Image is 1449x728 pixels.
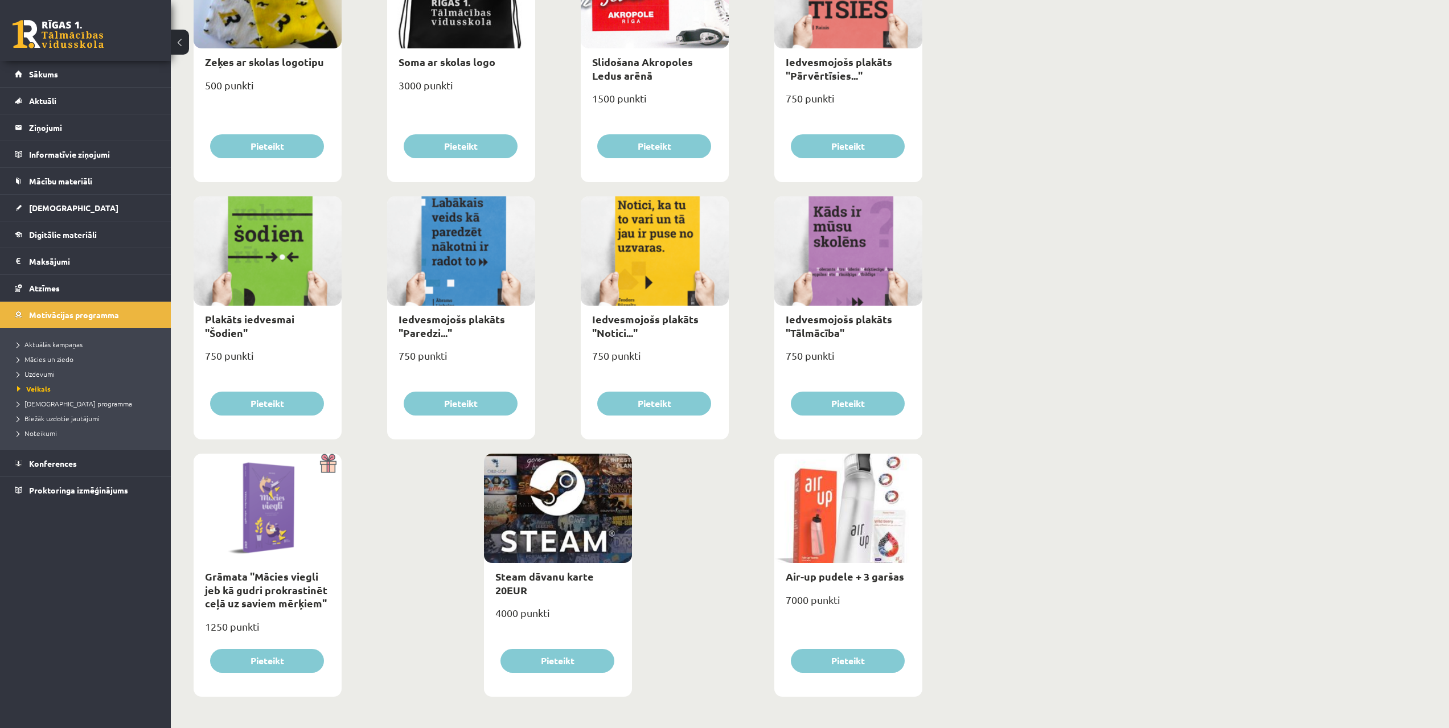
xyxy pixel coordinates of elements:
div: 4000 punkti [484,603,632,632]
div: 750 punkti [581,346,729,375]
span: Uzdevumi [17,369,55,379]
a: Biežāk uzdotie jautājumi [17,413,159,423]
div: 1500 punkti [581,89,729,117]
a: Informatīvie ziņojumi [15,141,157,167]
div: 750 punkti [774,346,922,375]
span: Aktuālās kampaņas [17,340,83,349]
div: 1250 punkti [194,617,342,645]
a: Steam dāvanu karte 20EUR [495,570,594,596]
a: Aktuāli [15,88,157,114]
legend: Ziņojumi [29,114,157,141]
span: Atzīmes [29,283,60,293]
a: Aktuālās kampaņas [17,339,159,349]
button: Pieteikt [210,392,324,416]
span: Motivācijas programma [29,310,119,320]
a: Iedvesmojošs plakāts "Paredzi..." [399,312,505,339]
span: Mācies un ziedo [17,355,73,364]
legend: Maksājumi [29,248,157,274]
span: Biežāk uzdotie jautājumi [17,414,100,423]
span: Noteikumi [17,429,57,438]
button: Pieteikt [597,134,711,158]
div: 3000 punkti [387,76,535,104]
a: Ziņojumi [15,114,157,141]
img: Dāvana ar pārsteigumu [316,454,342,473]
button: Pieteikt [791,392,905,416]
a: Digitālie materiāli [15,221,157,248]
span: Veikals [17,384,51,393]
a: Veikals [17,384,159,394]
div: 7000 punkti [774,590,922,619]
a: Uzdevumi [17,369,159,379]
span: Aktuāli [29,96,56,106]
span: Proktoringa izmēģinājums [29,485,128,495]
a: Air-up pudele + 3 garšas [786,570,904,583]
a: Motivācijas programma [15,302,157,328]
button: Pieteikt [597,392,711,416]
legend: Informatīvie ziņojumi [29,141,157,167]
a: Grāmata "Mācies viegli jeb kā gudri prokrastinēt ceļā uz saviem mērķiem" [205,570,327,610]
button: Pieteikt [791,649,905,673]
a: Atzīmes [15,275,157,301]
a: Plakāts iedvesmai "Šodien" [205,312,294,339]
button: Pieteikt [404,134,518,158]
span: Sākums [29,69,58,79]
a: Iedvesmojošs plakāts "Pārvērtīsies..." [786,55,892,81]
a: Iedvesmojošs plakāts "Notici..." [592,312,699,339]
button: Pieteikt [791,134,905,158]
a: Iedvesmojošs plakāts "Tālmācība" [786,312,892,339]
a: [DEMOGRAPHIC_DATA] programma [17,398,159,409]
span: Konferences [29,458,77,468]
a: Konferences [15,450,157,476]
div: 750 punkti [194,346,342,375]
span: [DEMOGRAPHIC_DATA] [29,203,118,213]
button: Pieteikt [210,649,324,673]
span: Digitālie materiāli [29,229,97,240]
a: Noteikumi [17,428,159,438]
button: Pieteikt [210,134,324,158]
span: Mācību materiāli [29,176,92,186]
a: Zeķes ar skolas logotipu [205,55,324,68]
a: Slidošana Akropoles Ledus arēnā [592,55,693,81]
div: 750 punkti [774,89,922,117]
a: Proktoringa izmēģinājums [15,477,157,503]
a: Mācies un ziedo [17,354,159,364]
div: 750 punkti [387,346,535,375]
button: Pieteikt [500,649,614,673]
a: Maksājumi [15,248,157,274]
div: 500 punkti [194,76,342,104]
button: Pieteikt [404,392,518,416]
a: Rīgas 1. Tālmācības vidusskola [13,20,104,48]
a: Soma ar skolas logo [399,55,495,68]
a: [DEMOGRAPHIC_DATA] [15,195,157,221]
span: [DEMOGRAPHIC_DATA] programma [17,399,132,408]
a: Sākums [15,61,157,87]
a: Mācību materiāli [15,168,157,194]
